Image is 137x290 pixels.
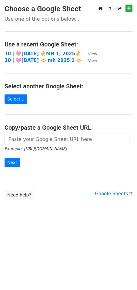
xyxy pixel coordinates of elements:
[5,58,82,63] a: 10 | 🩷[DATE] 🔆 mh 2025 1 🔆
[82,51,97,56] a: View
[5,51,81,56] a: 10 | 🩷[DATE] ☀️MH 1, 2025☀️
[5,5,132,13] h3: Choose a Google Sheet
[88,58,97,63] small: View
[88,52,97,56] small: View
[5,158,20,167] input: Next
[5,190,34,200] a: Need help?
[5,134,129,145] input: Paste your Google Sheet URL here
[95,191,132,196] a: Google Sheets
[5,16,132,22] p: Use one of the options below...
[5,146,67,151] small: Example: [URL][DOMAIN_NAME]
[5,94,27,104] a: Select...
[5,41,132,48] h4: Use a recent Google Sheet:
[82,58,97,63] a: View
[5,124,132,131] h4: Copy/paste a Google Sheet URL:
[5,83,132,90] h4: Select another Google Sheet:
